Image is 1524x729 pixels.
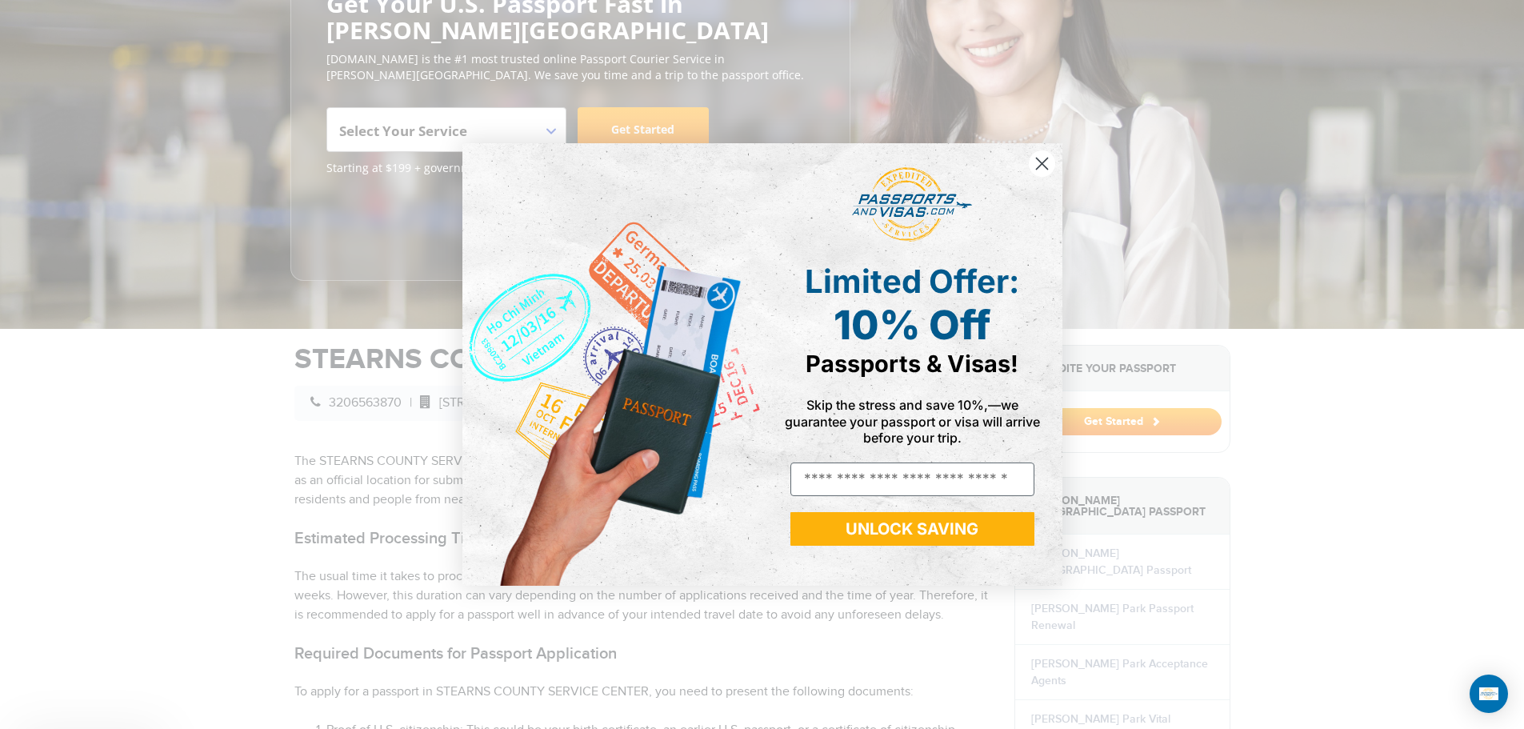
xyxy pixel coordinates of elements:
[1470,675,1508,713] div: Open Intercom Messenger
[806,350,1018,378] span: Passports & Visas!
[785,397,1040,445] span: Skip the stress and save 10%,—we guarantee your passport or visa will arrive before your trip.
[805,262,1019,301] span: Limited Offer:
[462,143,762,586] img: de9cda0d-0715-46ca-9a25-073762a91ba7.png
[790,512,1034,546] button: UNLOCK SAVING
[1028,150,1056,178] button: Close dialog
[852,167,972,242] img: passports and visas
[834,301,990,349] span: 10% Off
